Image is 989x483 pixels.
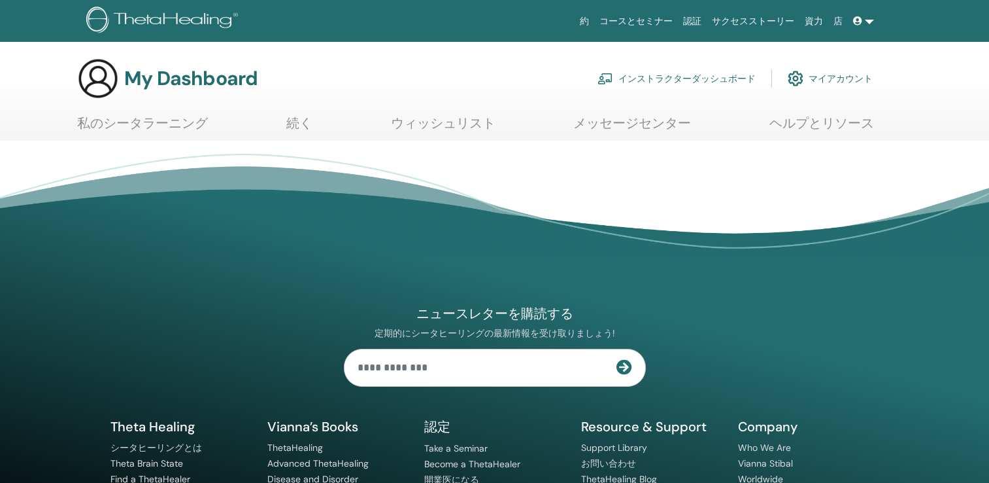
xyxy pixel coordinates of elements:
h3: My Dashboard [124,67,258,90]
a: 私のシータラーニング [77,115,208,141]
img: cog.svg [788,67,803,90]
p: 定期的にシータヒーリングの最新情報を受け取りましょう! [344,327,646,340]
h5: 認定 [424,418,565,436]
a: ウィッシュリスト [391,115,495,141]
a: Advanced ThetaHealing [267,457,369,469]
a: 認証 [678,9,707,33]
a: ヘルプとリソース [769,115,874,141]
h5: Vianna’s Books [267,418,409,435]
a: 店 [828,9,848,33]
a: Theta Brain State [110,457,183,469]
img: logo.png [86,7,243,36]
a: マイアカウント [788,64,873,93]
h4: ニュースレターを購読する [344,305,646,323]
a: コースとセミナー [594,9,678,33]
h5: Company [738,418,879,435]
a: 資力 [799,9,828,33]
h5: Resource & Support [581,418,722,435]
a: 約 [575,9,594,33]
a: ThetaHealing [267,442,323,454]
img: chalkboard-teacher.svg [597,73,613,84]
a: Support Library [581,442,647,454]
img: generic-user-icon.jpg [77,58,119,99]
a: サクセスストーリー [707,9,799,33]
a: Who We Are [738,442,791,454]
a: Vianna Stibal [738,457,793,469]
a: インストラクターダッシュボード [597,64,756,93]
a: お問い合わせ [581,457,636,469]
a: シータヒーリングとは [110,442,202,454]
a: Take a Seminar [424,442,488,454]
a: Become a ThetaHealer [424,458,520,470]
a: メッセージセンター [573,115,691,141]
a: 続く [286,115,312,141]
h5: Theta Healing [110,418,252,435]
